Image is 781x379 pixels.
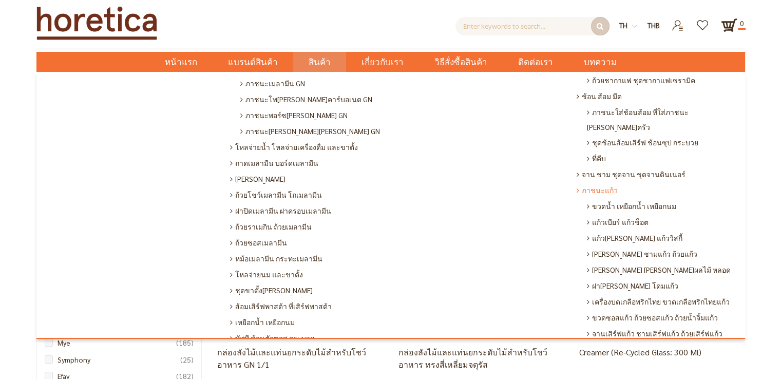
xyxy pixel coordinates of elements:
img: Horetica.com [36,6,157,40]
span: ถ้วยโชว์เมลามีน โถเมลามีน [230,187,322,203]
a: ถาดเมลามีน บอร์ดเมลามีน [227,155,391,171]
a: ที่คีบ [584,150,737,166]
span: หน้าแรก [165,55,197,69]
a: ถ้วยโชว์เมลามีน โถเมลามีน [227,187,391,203]
span: 185 [176,337,194,348]
span: ช้อน ส้อม มีด [577,88,622,104]
a: สินค้า [293,52,346,72]
a: Creamer (Re-cycled Glass: 300 Ml) [579,347,701,357]
span: บทความ [584,52,617,73]
span: ถ้วยราเมกิน ถ้วยเมลามีน [230,219,312,235]
span: ฝาปิดเมลามีน ฝาครอบเมลามีน [230,203,331,219]
a: ภาชนะพอร์ซ[PERSON_NAME] GN [238,107,391,123]
span: จานเสิร์ฟแก้ว ชามเสิร์ฟแก้ว ถ้วยเสิร์ฟแก้ว [587,326,722,342]
span: ที่คีบ [587,150,606,166]
a: เครื่องบดเกลือพริกไทย ขวดเกลือพริกไทยแก้ว [584,294,737,310]
a: ฝาปิดเมลามีน ฝาครอบเมลามีน [227,203,391,219]
span: ขวดน้ำ เหยือกน้ำ เหยือกนม [587,198,676,214]
span: ทัพพี ช้อนตักซอส กระบวย [230,330,314,346]
a: วิธีสั่งซื้อสินค้า [419,52,503,72]
span: ภาชนะ[PERSON_NAME][PERSON_NAME] GN [240,123,380,139]
a: Mye [50,337,194,348]
a: ติดต่อเรา [503,52,568,72]
span: th [619,21,627,30]
span: ภาชนะโพ[PERSON_NAME]คาร์บอเนต GN [240,91,372,107]
span: ชุดขาตั้ง[PERSON_NAME] [230,282,313,298]
a: ทัพพี ช้อนตักซอส กระบวย [227,330,391,346]
span: หม้อเมลามีน กระทะเมลามีน [230,251,322,267]
a: แก้วเบียร์ แก้วช็อต [584,214,737,230]
span: [PERSON_NAME] ชามแก้ว ถ้วยแก้ว [587,246,697,262]
span: เกี่ยวกับเรา [361,52,404,73]
a: หน้าแรก [149,52,213,72]
a: แบรนด์สินค้า [213,52,293,72]
span: ฝา[PERSON_NAME] โดมแก้ว [587,278,678,294]
span: [PERSON_NAME] [PERSON_NAME]ผลไม้ หลอด [587,262,731,278]
span: ถ้วยซอสเมลามีน [230,235,287,251]
a: ถ้วยชากาแฟ ชุดชากาแฟเซรามิค [584,72,737,88]
span: ถ้วยชากาแฟ ชุดชากาแฟเซรามิค [587,72,695,88]
a: แก้ว[PERSON_NAME] แก้ววิสกี้ [584,230,737,246]
a: จานเสิร์ฟแก้ว ชามเสิร์ฟแก้ว ถ้วยเสิร์ฟแก้ว [584,326,737,342]
span: แก้วเบียร์ แก้วช็อต [587,214,649,230]
a: หม้อเมลามีน กระทะเมลามีน [227,251,391,267]
a: ถ้วยซอสเมลามีน [227,235,391,251]
a: รายการโปรด [691,17,716,26]
span: ติดต่อเรา [518,52,553,73]
span: ภาชนะพอร์ซ[PERSON_NAME] GN [240,107,348,123]
span: แบรนด์สินค้า [228,52,278,73]
a: ช้อน ส้อม มีด [574,88,737,104]
span: [PERSON_NAME] [230,171,285,187]
a: ภาชนะแก้ว [574,182,737,198]
a: ภาชนะใส่ช้อนส้อม ที่ใส่ภาชนะ [PERSON_NAME]ครัว [584,104,737,135]
a: บทความ [568,52,632,72]
span: 25 [180,354,194,365]
span: 0 [738,17,746,30]
a: Symphony [50,354,194,365]
a: 0 [721,17,737,33]
a: กล่องลังไม้และแท่นยกระดับไม้สำหรับโชว์อาหาร GN 1/1 [217,347,366,370]
span: จาน ชาม ชุดจาน ชุดจานดินเนอร์ [577,166,685,182]
span: เหยือกน้ำ เหยือกนม [230,314,295,330]
a: โหลจ่ายนม และขาตั้ง [227,267,391,282]
a: ฝา[PERSON_NAME] โดมแก้ว [584,278,737,294]
span: วิธีสั่งซื้อสินค้า [434,52,487,73]
a: โหลจ่ายน้ำ โหลจ่ายเครื่องดื่ม และขาตั้ง [227,139,391,155]
span: ชุดช้อนส้อมเสิร์ฟ ช้อนซุป กระบวย [587,135,698,150]
span: โหลจ่ายน้ำ โหลจ่ายเครื่องดื่ม และขาตั้ง [230,139,358,155]
a: [PERSON_NAME] ชามแก้ว ถ้วยแก้ว [584,246,737,262]
a: ชุดขาตั้ง[PERSON_NAME] [227,282,391,298]
span: ภาชนะแก้ว [577,182,618,198]
a: ภาชนะเมลามีน GN [238,75,391,91]
a: ส้อมเสิร์ฟพาสต้า ที่เสิร์ฟพาสต้า [227,298,391,314]
a: ชุดช้อนส้อมเสิร์ฟ ช้อนซุป กระบวย [584,135,737,150]
span: ส้อมเสิร์ฟพาสต้า ที่เสิร์ฟพาสต้า [230,298,332,314]
span: ถาดเมลามีน บอร์ดเมลามีน [230,155,318,171]
a: [PERSON_NAME] [PERSON_NAME]ผลไม้ หลอด [584,262,737,278]
a: จาน ชาม ชุดจาน ชุดจานดินเนอร์ [574,166,737,182]
a: เข้าสู่ระบบ [665,17,691,26]
a: เกี่ยวกับเรา [346,52,419,72]
span: ภาชนะเมลามีน GN [240,75,305,91]
span: เครื่องบดเกลือพริกไทย ขวดเกลือพริกไทยแก้ว [587,294,730,310]
img: dropdown-icon.svg [632,24,637,29]
a: กล่องลังไม้และแท่นยกระดับไม้สำหรับโชว์อาหาร ทรงสี่เหลี่ยมจตุรัส [398,347,547,370]
a: ภาชนะโพ[PERSON_NAME]คาร์บอเนต GN [238,91,391,107]
span: THB [647,21,660,30]
a: เหยือกน้ำ เหยือกนม [227,314,391,330]
span: ภาชนะใส่ช้อนส้อม ที่ใส่ภาชนะ [PERSON_NAME]ครัว [587,104,735,135]
span: โหลจ่ายนม และขาตั้ง [230,267,303,282]
a: ถ้วยราเมกิน ถ้วยเมลามีน [227,219,391,235]
span: ขวดซอสแก้ว ถ้วยซอสแก้ว ถ้วยน้ำจิ้มแก้ว [587,310,718,326]
a: [PERSON_NAME] [227,171,391,187]
a: ภาชนะ[PERSON_NAME][PERSON_NAME] GN [238,123,391,139]
a: ขวดน้ำ เหยือกน้ำ เหยือกนม [584,198,737,214]
span: แก้ว[PERSON_NAME] แก้ววิสกี้ [587,230,682,246]
span: สินค้า [309,52,331,73]
a: ขวดซอสแก้ว ถ้วยซอสแก้ว ถ้วยน้ำจิ้มแก้ว [584,310,737,326]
